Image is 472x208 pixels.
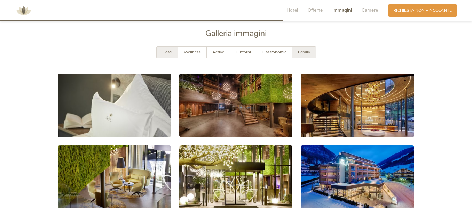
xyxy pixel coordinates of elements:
[236,49,251,55] span: Dintorni
[205,28,267,39] span: Galleria immagini
[184,49,201,55] span: Wellness
[13,8,34,12] a: AMONTI & LUNARIS Wellnessresort
[362,7,378,14] span: Camere
[212,49,224,55] span: Active
[298,49,310,55] span: Family
[393,8,452,14] span: Richiesta non vincolante
[262,49,286,55] span: Gastronomia
[308,7,323,14] span: Offerte
[162,49,172,55] span: Hotel
[332,7,352,14] span: Immagini
[286,7,298,14] span: Hotel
